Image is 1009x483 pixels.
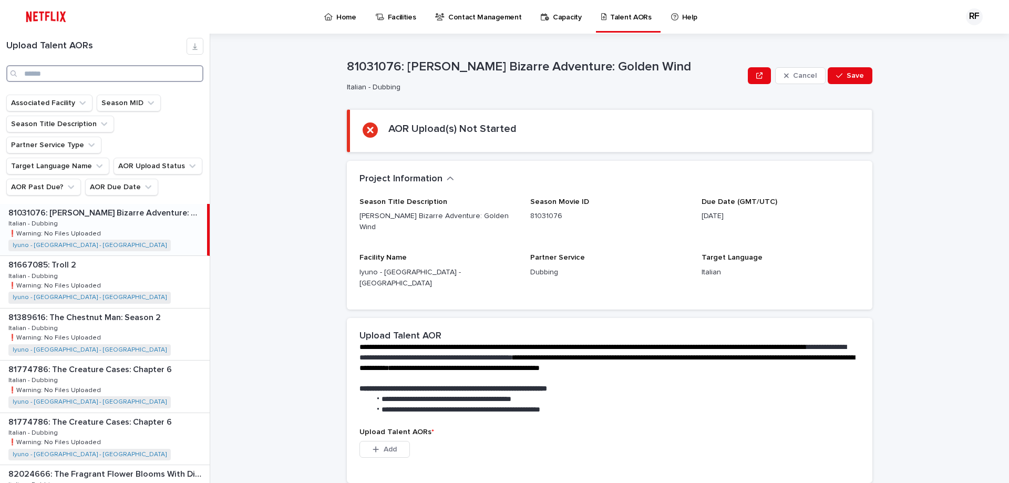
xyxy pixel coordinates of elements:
p: ❗️Warning: No Files Uploaded [8,332,103,342]
button: AOR Due Date [85,179,158,196]
span: Cancel [793,72,817,79]
p: 81031076: [PERSON_NAME] Bizarre Adventure: Golden Wind [347,59,744,75]
p: Italian - Dubbing [8,323,60,332]
p: 82024666: The Fragrant Flower Blooms With Dignity: Season 1 [8,467,208,479]
p: ❗️Warning: No Files Uploaded [8,437,103,446]
span: Facility Name [359,254,407,261]
p: [DATE] [702,211,860,222]
p: 81031076: [PERSON_NAME] Bizarre Adventure: Golden Wind [8,206,205,218]
button: Season Title Description [6,116,114,132]
span: Season Title Description [359,198,447,205]
a: Iyuno - [GEOGRAPHIC_DATA] - [GEOGRAPHIC_DATA] [13,346,167,354]
input: Search [6,65,203,82]
button: Associated Facility [6,95,92,111]
p: [PERSON_NAME] Bizarre Adventure: Golden Wind [359,211,518,233]
h2: AOR Upload(s) Not Started [388,122,517,135]
p: 81389616: The Chestnut Man: Season 2 [8,311,163,323]
span: Upload Talent AORs [359,428,434,436]
button: Season MID [97,95,161,111]
button: AOR Past Due? [6,179,81,196]
div: RF [966,8,983,25]
p: 81031076 [530,211,688,222]
span: Add [384,446,397,453]
p: Italian [702,267,860,278]
button: Cancel [775,67,826,84]
p: Italian - Dubbing [8,427,60,437]
p: ❗️Warning: No Files Uploaded [8,228,103,238]
button: Save [828,67,872,84]
a: Iyuno - [GEOGRAPHIC_DATA] - [GEOGRAPHIC_DATA] [13,294,167,301]
p: Italian - Dubbing [8,218,60,228]
button: Add [359,441,410,458]
span: Save [847,72,864,79]
button: Project Information [359,173,454,185]
p: 81774786: The Creature Cases: Chapter 6 [8,415,174,427]
p: Iyuno - [GEOGRAPHIC_DATA] - [GEOGRAPHIC_DATA] [359,267,518,289]
span: Partner Service [530,254,585,261]
p: ❗️Warning: No Files Uploaded [8,385,103,394]
span: Season Movie ID [530,198,589,205]
p: 81774786: The Creature Cases: Chapter 6 [8,363,174,375]
p: Dubbing [530,267,688,278]
h2: Upload Talent AOR [359,331,441,342]
img: ifQbXi3ZQGMSEF7WDB7W [21,6,71,27]
button: Partner Service Type [6,137,101,153]
button: AOR Upload Status [114,158,202,174]
p: Italian - Dubbing [8,271,60,280]
p: Italian - Dubbing [8,375,60,384]
p: ❗️Warning: No Files Uploaded [8,280,103,290]
a: Iyuno - [GEOGRAPHIC_DATA] - [GEOGRAPHIC_DATA] [13,398,167,406]
a: Iyuno - [GEOGRAPHIC_DATA] - [GEOGRAPHIC_DATA] [13,451,167,458]
button: Target Language Name [6,158,109,174]
h2: Project Information [359,173,442,185]
p: Italian - Dubbing [347,83,739,92]
h1: Upload Talent AORs [6,40,187,52]
p: 81667085: Troll 2 [8,258,78,270]
span: Due Date (GMT/UTC) [702,198,777,205]
a: Iyuno - [GEOGRAPHIC_DATA] - [GEOGRAPHIC_DATA] [13,242,167,249]
span: Target Language [702,254,763,261]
